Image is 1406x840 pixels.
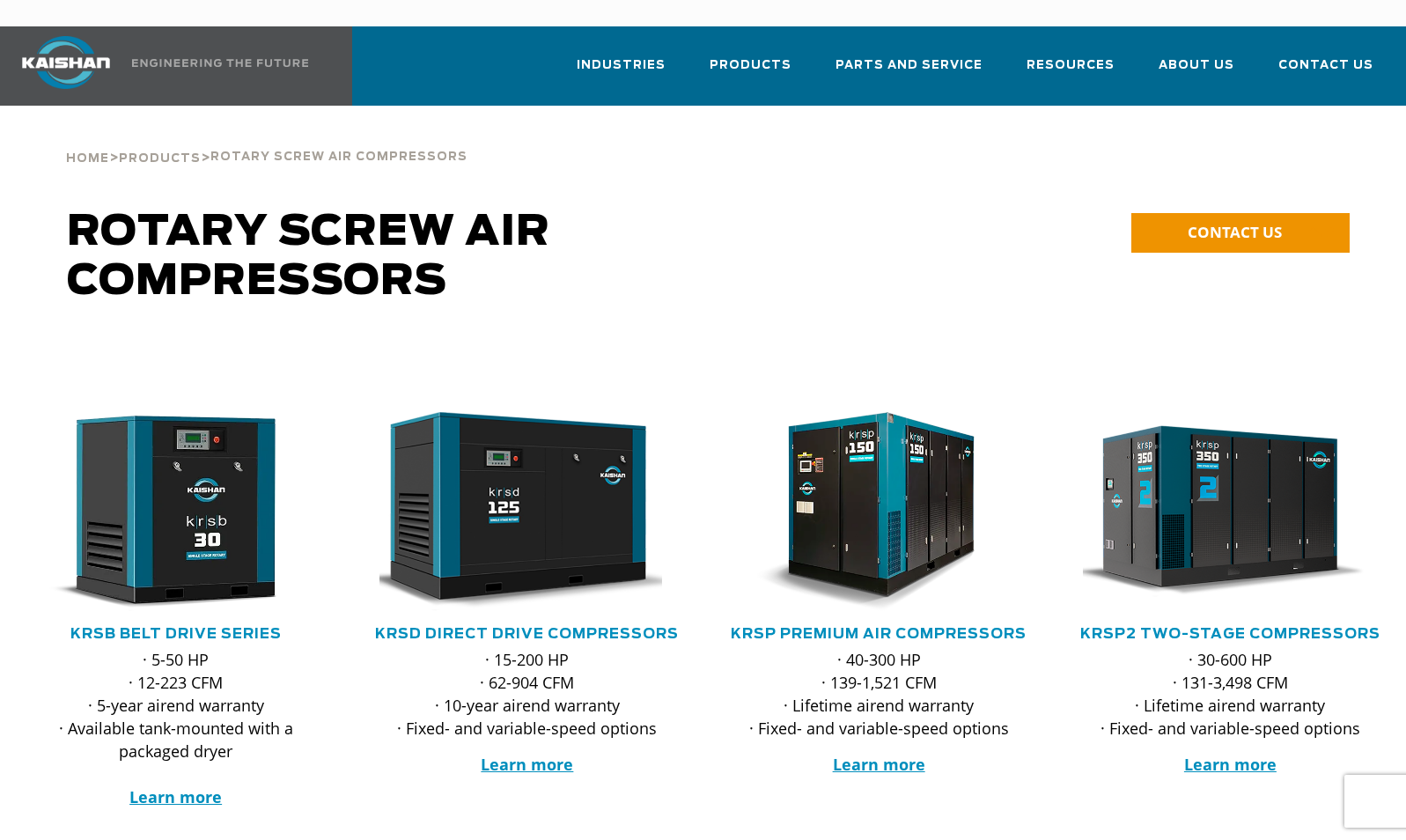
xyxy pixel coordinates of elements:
[1278,42,1373,102] a: Contact Us
[129,786,222,807] a: Learn more
[1159,42,1234,102] a: About Us
[481,754,573,775] a: Learn more
[732,412,1027,611] div: krsp150
[66,150,109,166] a: Home
[1083,648,1378,740] p: · 30-600 HP · 131-3,498 CFM · Lifetime airend warranty · Fixed- and variable-speed options
[1080,627,1380,641] a: KRSP2 Two-Stage Compressors
[836,42,983,102] a: Parts and Service
[1184,754,1277,775] a: Learn more
[15,412,311,611] img: krsb30
[718,412,1014,611] img: krsp150
[833,754,925,775] a: Learn more
[119,153,201,165] span: Products
[1027,55,1115,76] span: Resources
[132,59,308,67] img: Engineering the future
[1278,55,1373,76] span: Contact Us
[379,648,674,740] p: · 15-200 HP · 62-904 CFM · 10-year airend warranty · Fixed- and variable-speed options
[1159,55,1234,76] span: About Us
[710,55,791,76] span: Products
[366,412,662,611] img: krsd125
[732,648,1027,740] p: · 40-300 HP · 139-1,521 CFM · Lifetime airend warranty · Fixed- and variable-speed options
[28,412,323,611] div: krsb30
[1131,213,1350,253] a: CONTACT US
[375,627,679,641] a: KRSD Direct Drive Compressors
[1027,42,1115,102] a: Resources
[28,648,323,808] p: · 5-50 HP · 12-223 CFM · 5-year airend warranty · Available tank-mounted with a packaged dryer
[379,412,674,611] div: krsd125
[210,151,467,163] span: Rotary Screw Air Compressors
[577,55,666,76] span: Industries
[67,211,550,303] span: Rotary Screw Air Compressors
[731,627,1027,641] a: KRSP Premium Air Compressors
[577,42,666,102] a: Industries
[710,42,791,102] a: Products
[119,150,201,166] a: Products
[1070,412,1366,611] img: krsp350
[1188,222,1282,242] span: CONTACT US
[66,153,109,165] span: Home
[66,106,467,173] div: > >
[1083,412,1378,611] div: krsp350
[836,55,983,76] span: Parts and Service
[70,627,282,641] a: KRSB Belt Drive Series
